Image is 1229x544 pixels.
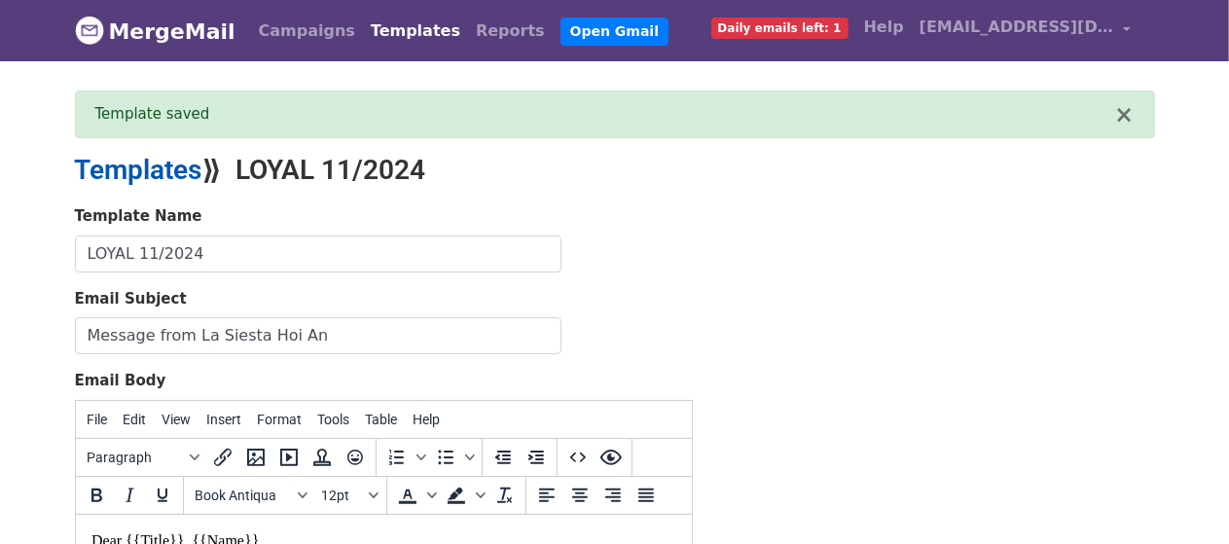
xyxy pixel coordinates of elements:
span: Table [366,412,398,427]
a: Reports [468,12,553,51]
label: Email Subject [75,288,187,310]
button: × [1114,103,1134,127]
span: Format [258,412,303,427]
button: Font sizes [314,479,382,512]
button: Bold [80,479,113,512]
span: Insert [207,412,242,427]
button: Preview [595,441,628,474]
span: Paragraph [88,450,183,465]
a: [EMAIL_ADDRESS][DOMAIN_NAME] [912,8,1139,54]
button: Increase indent [520,441,553,474]
button: Align right [596,479,630,512]
span: View [163,412,192,427]
button: Decrease indent [487,441,520,474]
img: MergeMail logo [75,16,104,45]
a: Daily emails left: 1 [704,8,856,47]
a: Campaigns [251,12,363,51]
span: Edit [124,412,147,427]
button: Fonts [188,479,314,512]
span: Help [414,412,441,427]
span: 12pt [322,488,365,503]
button: Align left [530,479,563,512]
button: Justify [630,479,663,512]
button: Insert/edit media [272,441,306,474]
h2: ⟫ LOYAL 11/2024 [75,154,785,187]
a: Templates [363,12,468,51]
div: Background color [440,479,488,512]
a: Open Gmail [560,18,669,46]
span: Daily emails left: 1 [711,18,849,39]
button: Align center [563,479,596,512]
span: [EMAIL_ADDRESS][DOMAIN_NAME] [920,16,1114,39]
button: Source code [561,441,595,474]
a: Templates [75,154,202,186]
font: Dear {{Title}}. {{Name}}, [16,18,187,34]
button: Insert template [306,441,339,474]
div: Text color [391,479,440,512]
span: Tools [318,412,350,427]
div: Bullet list [429,441,478,474]
div: Template saved [95,103,1115,126]
a: Help [856,8,912,47]
span: Book Antiqua [196,488,291,503]
button: Underline [146,479,179,512]
iframe: Chat Widget [1132,451,1229,544]
button: Insert/edit image [239,441,272,474]
font: On behalf of La Siesta Hoian resort & spa, I would like to express our sincerest thanks for choos... [16,83,593,143]
button: Insert/edit link [206,441,239,474]
a: MergeMail [75,11,235,52]
div: Numbered list [380,441,429,474]
font: With the feedback left behind, I am delighted to know that you have such an enjoyable stay with u... [16,170,585,296]
label: Template Name [75,205,202,228]
button: Clear formatting [488,479,522,512]
button: Emoticons [339,441,372,474]
span: File [88,412,108,427]
button: Italic [113,479,146,512]
button: Blocks [80,441,206,474]
label: Email Body [75,370,166,392]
